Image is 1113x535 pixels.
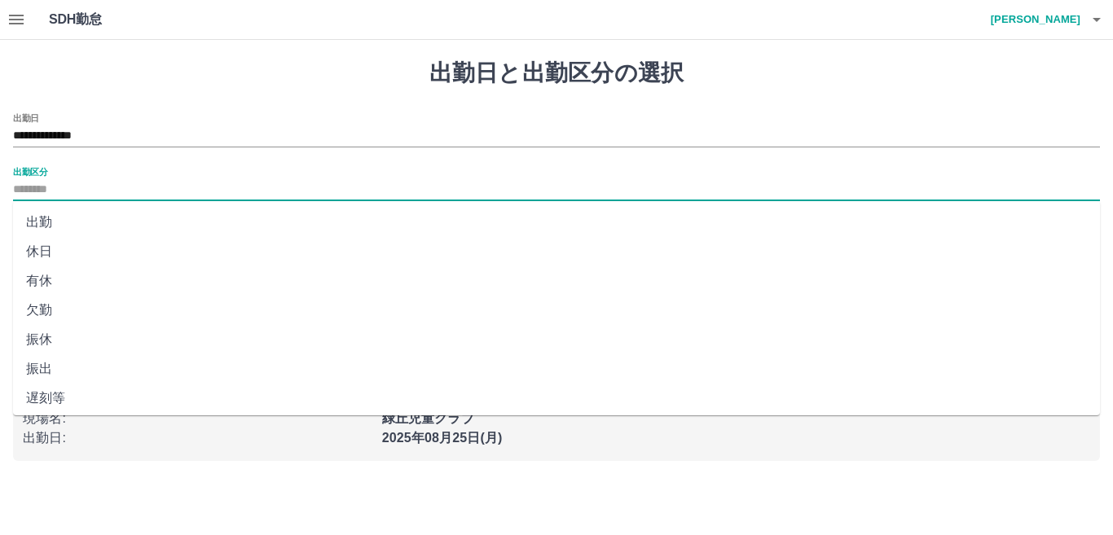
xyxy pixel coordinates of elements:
[13,384,1100,413] li: 遅刻等
[13,59,1100,87] h1: 出勤日と出勤区分の選択
[13,112,39,124] label: 出勤日
[13,208,1100,237] li: 出勤
[13,165,47,178] label: 出勤区分
[13,413,1100,442] li: 休業
[13,325,1100,354] li: 振休
[13,237,1100,266] li: 休日
[382,431,503,445] b: 2025年08月25日(月)
[13,354,1100,384] li: 振出
[13,266,1100,296] li: 有休
[23,428,372,448] p: 出勤日 :
[13,296,1100,325] li: 欠勤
